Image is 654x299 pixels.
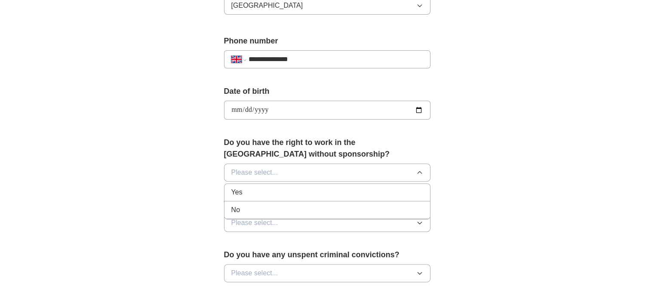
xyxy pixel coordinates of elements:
[231,268,278,278] span: Please select...
[224,214,430,232] button: Please select...
[224,86,430,97] label: Date of birth
[224,35,430,47] label: Phone number
[231,218,278,228] span: Please select...
[224,264,430,282] button: Please select...
[224,137,430,160] label: Do you have the right to work in the [GEOGRAPHIC_DATA] without sponsorship?
[231,167,278,178] span: Please select...
[231,205,240,215] span: No
[231,187,243,197] span: Yes
[231,0,303,11] span: [GEOGRAPHIC_DATA]
[224,163,430,182] button: Please select...
[224,249,430,261] label: Do you have any unspent criminal convictions?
